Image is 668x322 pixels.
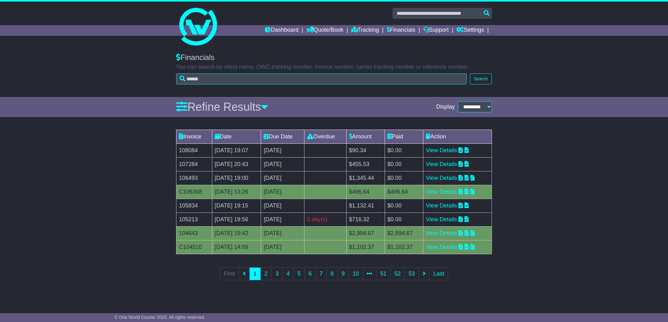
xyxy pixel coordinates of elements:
[212,240,261,254] td: [DATE] 14:09
[212,199,261,212] td: [DATE] 19:15
[426,202,457,209] a: View Details
[293,267,305,280] a: 5
[351,25,379,36] a: Tracking
[470,73,492,84] button: Search
[304,130,346,143] td: Overdue
[337,267,349,280] a: 9
[346,171,385,185] td: $1,345.44
[326,267,338,280] a: 8
[426,189,457,195] a: View Details
[429,267,448,280] a: Last
[456,25,484,36] a: Settings
[176,157,212,171] td: 107284
[385,143,423,157] td: $0.00
[385,185,423,199] td: $496.64
[376,267,391,280] a: 51
[426,216,457,223] a: View Details
[385,226,423,240] td: $2,994.67
[271,267,283,280] a: 3
[176,100,268,113] a: Refine Results
[249,267,261,280] a: 1
[315,267,327,280] a: 7
[426,175,457,181] a: View Details
[304,267,316,280] a: 6
[176,212,212,226] td: 105213
[261,240,304,254] td: [DATE]
[426,230,457,236] a: View Details
[426,161,457,167] a: View Details
[265,25,298,36] a: Dashboard
[385,171,423,185] td: $0.00
[423,130,492,143] td: Action
[261,226,304,240] td: [DATE]
[426,147,457,153] a: View Details
[348,267,363,280] a: 10
[346,226,385,240] td: $2,994.67
[346,157,385,171] td: $455.53
[212,212,261,226] td: [DATE] 19:56
[436,104,455,110] span: Display
[176,64,492,71] p: You can search by client name, OWC tracking number, invoice number, carrier tracking number or re...
[346,212,385,226] td: $716.32
[176,171,212,185] td: 106493
[261,185,304,199] td: [DATE]
[261,130,304,143] td: Due Date
[114,315,205,320] span: © One World Courier 2025. All rights reserved.
[390,267,405,280] a: 52
[212,226,261,240] td: [DATE] 19:42
[385,130,423,143] td: Paid
[404,267,419,280] a: 53
[346,185,385,199] td: $496.64
[261,212,304,226] td: [DATE]
[423,25,449,36] a: Support
[346,130,385,143] td: Amount
[212,171,261,185] td: [DATE] 19:00
[346,143,385,157] td: $90.34
[176,240,212,254] td: C104510
[261,157,304,171] td: [DATE]
[346,240,385,254] td: $1,102.37
[385,212,423,226] td: $0.00
[306,25,343,36] a: Quote/Book
[346,199,385,212] td: $1,132.41
[176,185,212,199] td: C106368
[385,199,423,212] td: $0.00
[212,130,261,143] td: Date
[212,157,261,171] td: [DATE] 20:43
[261,199,304,212] td: [DATE]
[426,244,457,250] a: View Details
[176,53,492,62] div: Financials
[212,185,261,199] td: [DATE] 13:26
[385,157,423,171] td: $0.00
[307,215,344,224] div: 2 day(s)
[261,143,304,157] td: [DATE]
[385,240,423,254] td: $1,102.37
[176,130,212,143] td: Invoice
[176,199,212,212] td: 105834
[387,25,415,36] a: Financials
[212,143,261,157] td: [DATE] 19:07
[260,267,272,280] a: 2
[282,267,294,280] a: 4
[176,143,212,157] td: 108084
[176,226,212,240] td: 104643
[261,171,304,185] td: [DATE]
